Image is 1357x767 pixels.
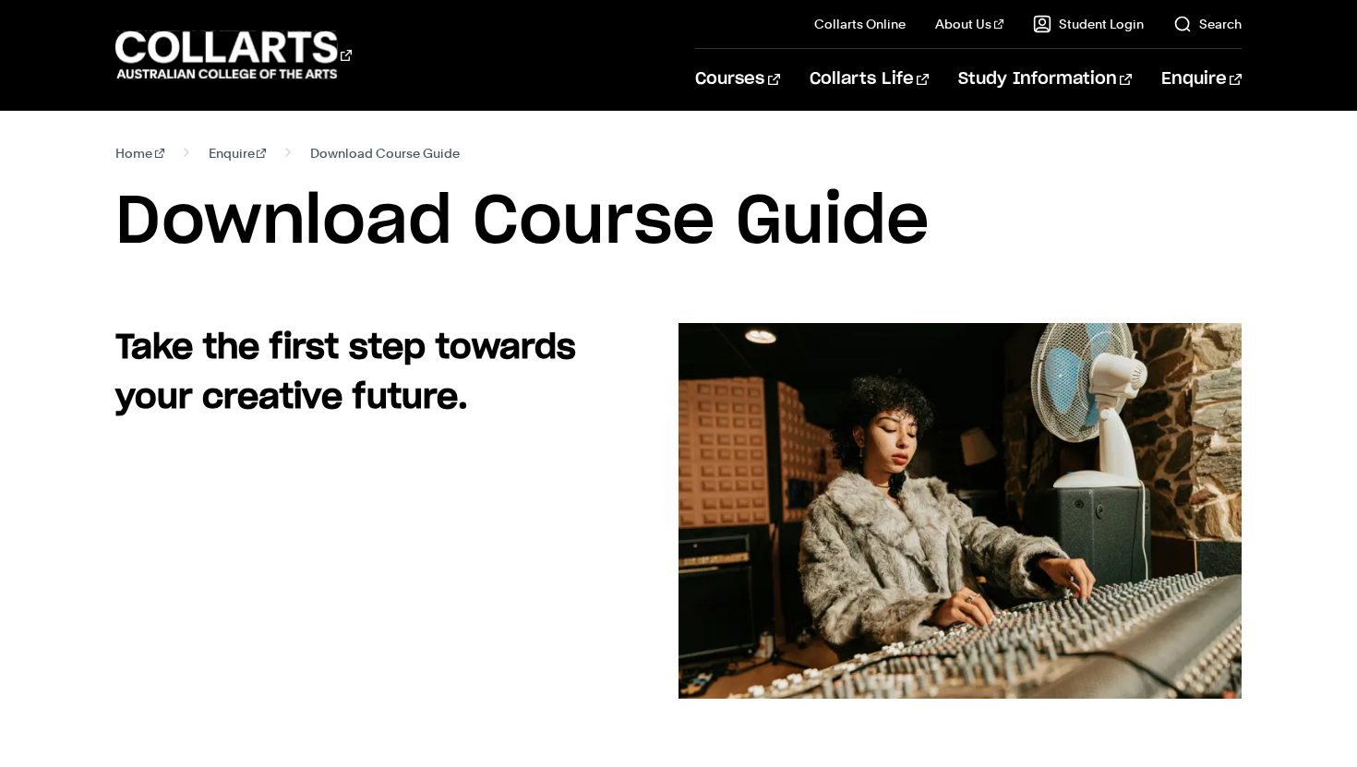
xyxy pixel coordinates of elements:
a: Study Information [958,49,1132,110]
a: About Us [935,15,1003,33]
a: Courses [695,49,779,110]
strong: Take the first step towards your creative future. [115,331,576,414]
h1: Download Course Guide [115,181,1242,264]
div: Go to homepage [115,29,352,81]
a: Collarts Life [810,49,929,110]
a: Student Login [1033,15,1144,33]
a: Search [1173,15,1242,33]
a: Home [115,140,164,166]
a: Enquire [209,140,267,166]
a: Collarts Online [814,15,906,33]
a: Enquire [1161,49,1242,110]
span: Download Course Guide [310,140,460,166]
